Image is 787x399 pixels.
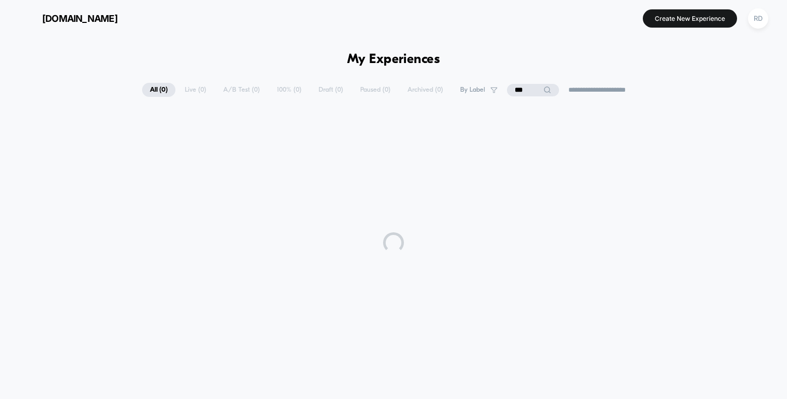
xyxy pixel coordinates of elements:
span: By Label [460,86,485,94]
span: All ( 0 ) [142,83,175,97]
h1: My Experiences [347,52,440,67]
button: Create New Experience [643,9,737,28]
button: [DOMAIN_NAME] [16,10,121,27]
span: [DOMAIN_NAME] [42,13,118,24]
div: RD [748,8,768,29]
button: RD [745,8,771,29]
